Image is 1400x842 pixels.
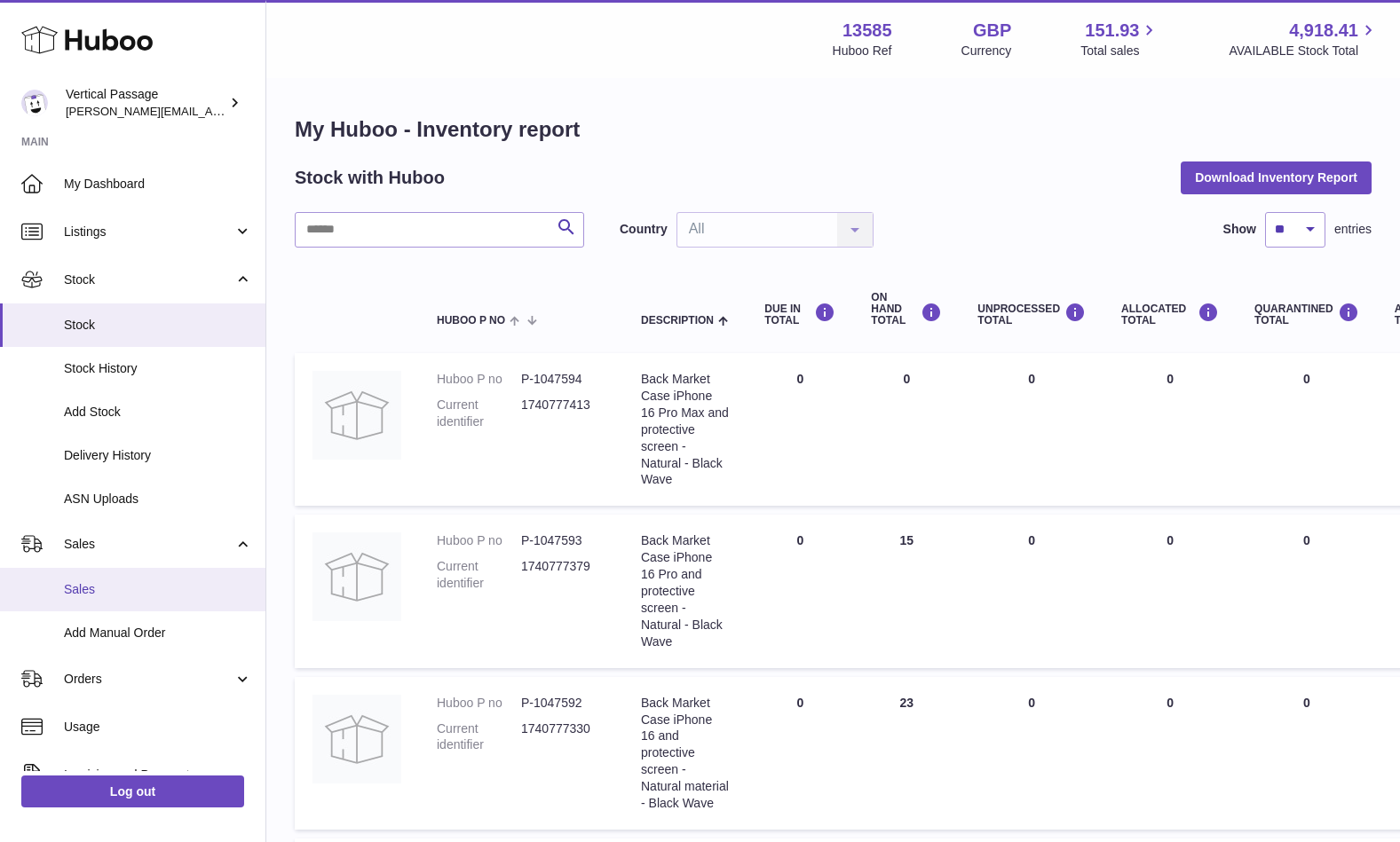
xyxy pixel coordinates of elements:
[1103,353,1237,506] td: 0
[1223,221,1256,238] label: Show
[521,558,605,592] dd: 1740777379
[521,695,605,712] dd: P-1047592
[1303,533,1310,547] span: 0
[437,371,521,388] dt: Huboo P no
[960,515,1103,667] td: 0
[1103,677,1237,830] td: 0
[1121,303,1219,327] div: ALLOCATED Total
[64,625,252,641] span: Add Manual Order
[1181,161,1372,193] button: Download Inventory Report
[641,532,729,649] div: Back Market Case iPhone 16 Pro and protective screen - Natural - Black Wave
[977,303,1086,327] div: UNPROCESSED Total
[64,224,233,240] span: Listings
[312,371,401,460] img: product image
[521,532,605,549] dd: P-1047593
[764,303,835,327] div: DUE IN TOTAL
[64,767,233,783] span: Invoicing and Payments
[1080,43,1159,59] span: Total sales
[853,677,960,830] td: 23
[437,695,521,712] dt: Huboo P no
[64,317,252,334] span: Stock
[833,43,892,59] div: Huboo Ref
[842,19,892,43] strong: 13585
[64,447,252,464] span: Delivery History
[1103,515,1237,667] td: 0
[66,104,356,118] span: [PERSON_NAME][EMAIL_ADDRESS][DOMAIN_NAME]
[1254,303,1359,327] div: QUARANTINED Total
[437,315,505,327] span: Huboo P no
[961,43,1012,59] div: Currency
[1289,19,1358,43] span: 4,918.41
[853,515,960,667] td: 15
[64,491,252,508] span: ASN Uploads
[521,371,605,388] dd: P-1047594
[64,360,252,377] span: Stock History
[747,677,853,830] td: 0
[960,353,1103,506] td: 0
[1303,696,1310,710] span: 0
[641,371,729,488] div: Back Market Case iPhone 16 Pro Max and protective screen - Natural - Black Wave
[21,90,48,116] img: ryan@verticalpassage.com
[64,719,252,736] span: Usage
[747,515,853,667] td: 0
[521,720,605,754] dd: 1740777330
[973,19,1011,43] strong: GBP
[295,115,1372,144] h1: My Huboo - Inventory report
[66,86,225,120] div: Vertical Passage
[747,353,853,506] td: 0
[853,353,960,506] td: 0
[1303,372,1310,386] span: 0
[437,720,521,754] dt: Current identifier
[960,677,1103,830] td: 0
[64,176,252,193] span: My Dashboard
[1229,19,1379,59] a: 4,918.41 AVAILABLE Stock Total
[64,581,252,598] span: Sales
[64,536,233,553] span: Sales
[1334,221,1372,238] span: entries
[1080,19,1159,59] a: 151.93 Total sales
[1229,43,1379,59] span: AVAILABLE Stock Total
[64,404,252,421] span: Add Stock
[64,271,233,288] span: Stock
[437,397,521,430] dt: Current identifier
[1085,19,1139,43] span: 151.93
[437,558,521,592] dt: Current identifier
[312,532,401,621] img: product image
[641,695,729,812] div: Back Market Case iPhone 16 and protective screen - Natural material - Black Wave
[521,397,605,430] dd: 1740777413
[312,695,401,783] img: product image
[620,221,668,238] label: Country
[21,775,244,807] a: Log out
[871,292,942,327] div: ON HAND Total
[641,315,714,327] span: Description
[295,166,445,190] h2: Stock with Huboo
[64,671,233,688] span: Orders
[437,532,521,549] dt: Huboo P no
